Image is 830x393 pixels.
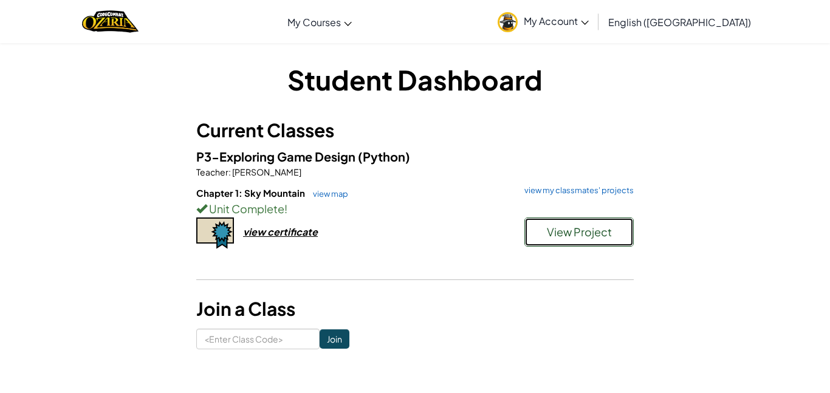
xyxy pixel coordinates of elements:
[207,202,284,216] span: Unit Complete
[492,2,595,41] a: My Account
[196,225,318,238] a: view certificate
[518,186,634,194] a: view my classmates' projects
[547,225,612,239] span: View Project
[196,187,307,199] span: Chapter 1: Sky Mountain
[281,5,358,38] a: My Courses
[196,217,234,249] img: certificate-icon.png
[228,166,231,177] span: :
[196,61,634,98] h1: Student Dashboard
[196,329,320,349] input: <Enter Class Code>
[231,166,301,177] span: [PERSON_NAME]
[243,225,318,238] div: view certificate
[196,149,358,164] span: P3-Exploring Game Design
[287,16,341,29] span: My Courses
[608,16,751,29] span: English ([GEOGRAPHIC_DATA])
[498,12,518,32] img: avatar
[524,217,634,247] button: View Project
[307,189,348,199] a: view map
[196,166,228,177] span: Teacher
[524,15,589,27] span: My Account
[196,117,634,144] h3: Current Classes
[358,149,410,164] span: (Python)
[82,9,139,34] a: Ozaria by CodeCombat logo
[320,329,349,349] input: Join
[82,9,139,34] img: Home
[196,295,634,323] h3: Join a Class
[602,5,757,38] a: English ([GEOGRAPHIC_DATA])
[284,202,287,216] span: !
